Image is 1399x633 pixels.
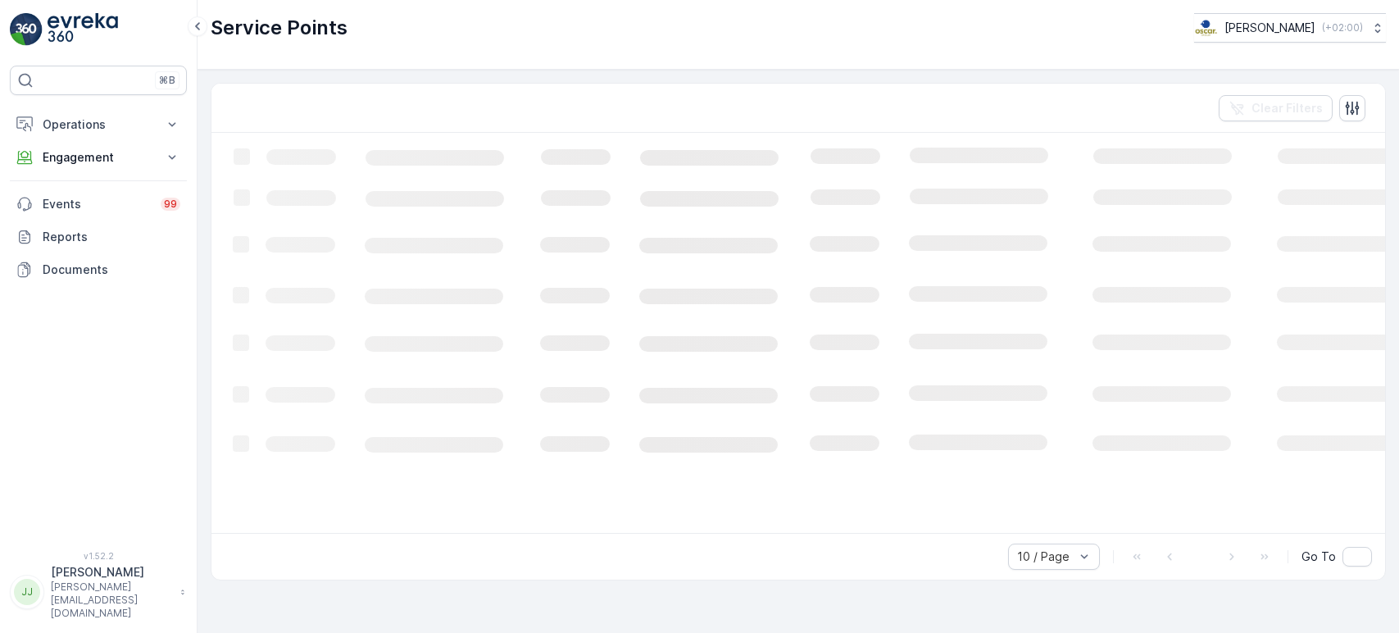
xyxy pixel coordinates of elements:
[43,196,151,212] p: Events
[1194,19,1218,37] img: basis-logo_rgb2x.png
[10,564,187,620] button: JJ[PERSON_NAME][PERSON_NAME][EMAIL_ADDRESS][DOMAIN_NAME]
[51,581,172,620] p: [PERSON_NAME][EMAIL_ADDRESS][DOMAIN_NAME]
[51,564,172,581] p: [PERSON_NAME]
[1224,20,1315,36] p: [PERSON_NAME]
[1219,95,1333,121] button: Clear Filters
[1301,549,1336,565] span: Go To
[10,188,187,221] a: Events99
[1322,21,1363,34] p: ( +02:00 )
[43,262,180,278] p: Documents
[10,221,187,253] a: Reports
[1251,100,1323,116] p: Clear Filters
[43,229,180,245] p: Reports
[48,13,118,46] img: logo_light-DOdMpM7g.png
[211,15,347,41] p: Service Points
[159,74,175,87] p: ⌘B
[10,141,187,174] button: Engagement
[43,149,154,166] p: Engagement
[14,579,40,605] div: JJ
[10,108,187,141] button: Operations
[164,198,177,211] p: 99
[10,13,43,46] img: logo
[1194,13,1386,43] button: [PERSON_NAME](+02:00)
[10,253,187,286] a: Documents
[10,551,187,561] span: v 1.52.2
[43,116,154,133] p: Operations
